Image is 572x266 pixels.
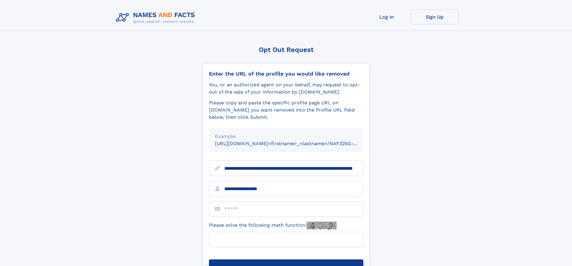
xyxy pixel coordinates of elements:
[215,141,375,146] small: [URL][DOMAIN_NAME]<firstname>_<lastname>/NAF325G-xxxxxxxx
[203,46,370,53] div: Opt Out Request
[209,81,363,96] div: You, or an authorized agent on your behalf, may request to opt-out of the sale of your informatio...
[363,10,411,24] a: Log In
[209,222,337,229] label: Please solve the following math function:
[209,70,363,77] div: Enter the URL of the profile you would like removed
[209,99,363,121] div: Please copy and paste the specific profile page URL on [DOMAIN_NAME] you want removed into the Pr...
[411,10,459,24] a: Sign Up
[113,10,200,26] img: Logo Names and Facts
[215,133,357,140] div: Example:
